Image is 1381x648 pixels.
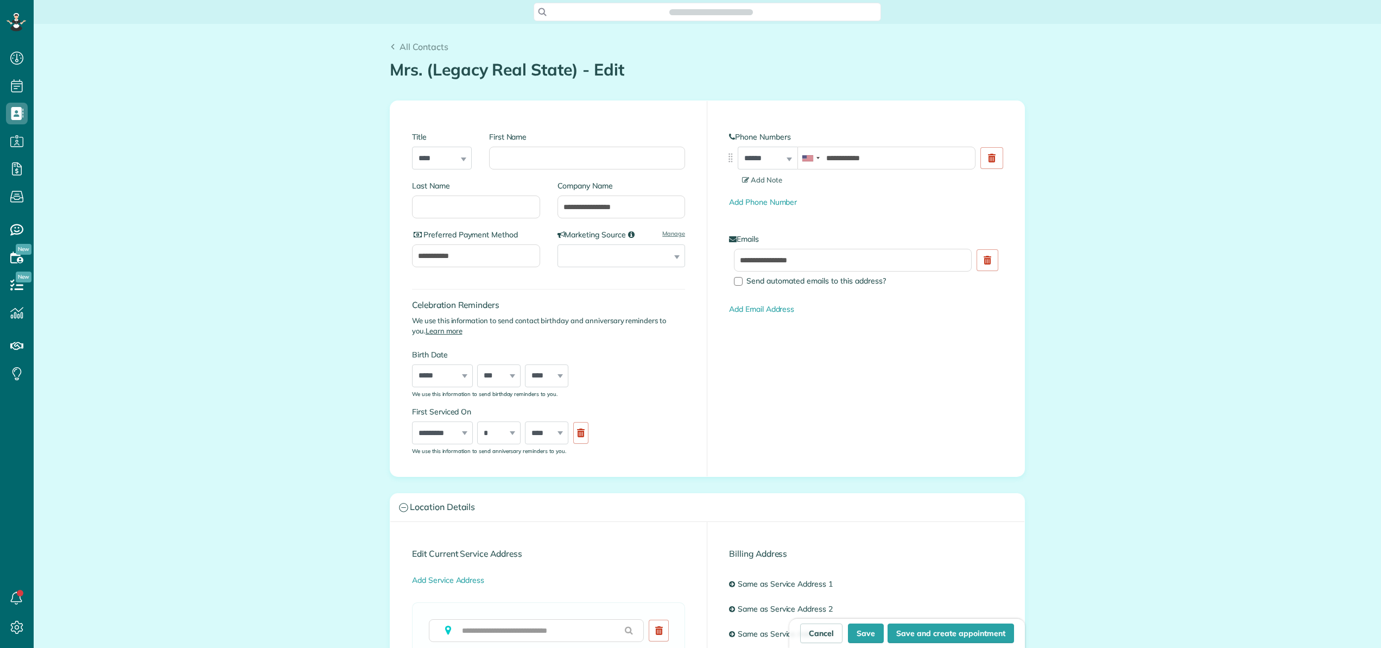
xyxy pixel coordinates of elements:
label: Emails [729,234,1003,244]
label: Preferred Payment Method [412,229,540,240]
a: Same as Service Address 3 [735,625,841,644]
span: New [16,272,31,282]
span: Search ZenMaid… [680,7,742,17]
a: Add Email Address [729,304,794,314]
h4: Celebration Reminders [412,300,685,310]
a: Manage [662,229,685,238]
span: All Contacts [400,41,448,52]
label: First Serviced On [412,406,594,417]
p: We use this information to send contact birthday and anniversary reminders to you. [412,316,685,336]
sub: We use this information to send birthday reminders to you. [412,391,558,397]
a: Learn more [426,326,463,335]
a: All Contacts [390,40,448,53]
a: Same as Service Address 2 [735,600,841,619]
span: Add Note [742,175,782,184]
h4: Billing Address [729,549,1003,558]
button: Save [848,624,884,643]
span: New [16,244,31,255]
a: Add Phone Number [729,197,797,207]
h4: Edit Current Service Address [412,549,685,558]
img: drag_indicator-119b368615184ecde3eda3c64c821f6cf29d3e2b97b89ee44bc31753036683e5.png [725,152,736,163]
div: United States: +1 [798,147,823,169]
a: Add Service Address [412,575,484,585]
a: Location Details [390,494,1024,521]
label: Birth Date [412,349,594,360]
label: Company Name [558,180,686,191]
sub: We use this information to send anniversary reminders to you. [412,448,566,454]
span: Send automated emails to this address? [746,276,886,286]
label: Marketing Source [558,229,686,240]
h1: Mrs. (Legacy Real State) - Edit [390,61,1025,79]
label: Title [412,131,472,142]
label: Phone Numbers [729,131,1003,142]
a: Same as Service Address 1 [735,575,841,594]
label: Last Name [412,180,540,191]
button: Save and create appointment [888,624,1014,643]
label: First Name [489,131,685,142]
a: Cancel [800,624,842,643]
